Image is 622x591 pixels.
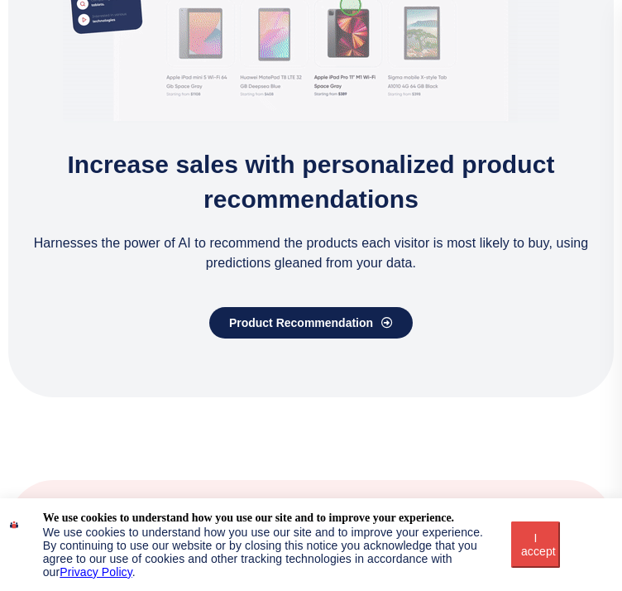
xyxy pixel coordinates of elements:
span: Product Recommendation [229,317,373,329]
a: Privacy Policy [60,565,132,579]
div: We use cookies to understand how you use our site and to improve your experience. By continuing t... [43,526,493,579]
img: icon [10,511,18,539]
button: I accept [511,521,560,568]
div: I accept [521,531,550,558]
h3: Increase sales with personalized product recommendations [21,147,601,217]
div: We use cookies to understand how you use our site and to improve your experience. [43,511,454,526]
a: Product Recommendation [209,307,413,339]
p: Harnesses the power of AI to recommend the products each visitor is most likely to buy, using pre... [21,233,601,273]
